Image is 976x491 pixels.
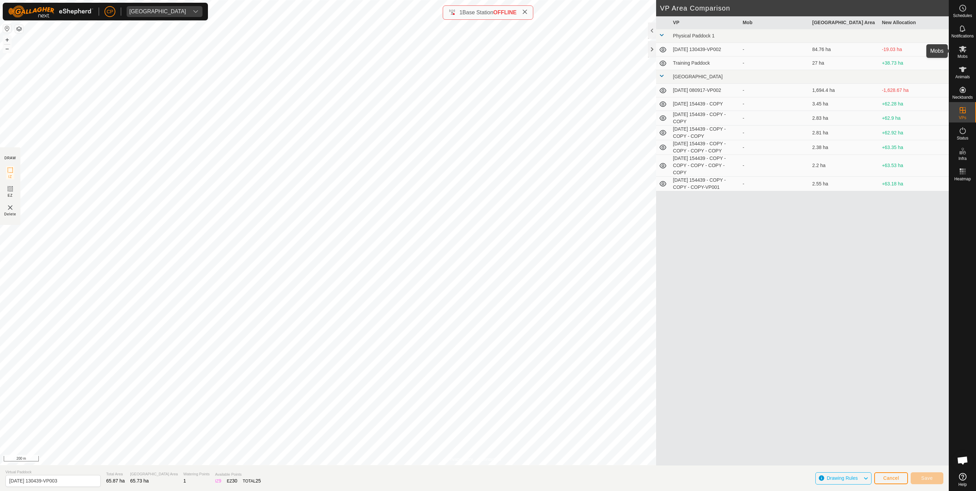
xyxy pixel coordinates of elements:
[743,46,807,53] div: -
[219,478,222,484] span: 9
[951,34,974,38] span: Notifications
[952,95,973,99] span: Neckbands
[448,456,473,462] a: Privacy Policy
[130,478,149,484] span: 65.73 ha
[879,126,949,140] td: +62.92 ha
[6,203,14,212] img: VP
[743,100,807,108] div: -
[15,25,23,33] button: Map Layers
[493,10,517,15] span: OFFLINE
[130,471,178,477] span: [GEOGRAPHIC_DATA] Area
[959,116,966,120] span: VPs
[481,456,501,462] a: Contact Us
[183,478,186,484] span: 1
[215,477,221,485] div: IZ
[107,8,113,15] span: CP
[911,472,943,484] button: Save
[215,472,261,477] span: Available Points
[3,24,11,33] button: Reset Map
[743,115,807,122] div: -
[459,10,462,15] span: 1
[227,477,237,485] div: EZ
[106,478,125,484] span: 65.87 ha
[874,472,908,484] button: Cancel
[670,126,740,140] td: [DATE] 154439 - COPY - COPY - COPY
[743,60,807,67] div: -
[670,177,740,191] td: [DATE] 154439 - COPY - COPY - COPY-VP001
[879,177,949,191] td: +63.18 ha
[670,16,740,29] th: VP
[810,140,879,155] td: 2.38 ha
[810,84,879,97] td: 1,694.4 ha
[673,74,723,79] span: [GEOGRAPHIC_DATA]
[949,470,976,489] a: Help
[958,157,966,161] span: Infra
[8,5,93,18] img: Gallagher Logo
[670,155,740,177] td: [DATE] 154439 - COPY - COPY - COPY - COPY - COPY
[810,177,879,191] td: 2.55 ha
[957,136,968,140] span: Status
[879,111,949,126] td: +62.9 ha
[879,97,949,111] td: +62.28 ha
[743,162,807,169] div: -
[673,33,715,38] span: Physical Paddock 1
[232,478,238,484] span: 30
[879,43,949,56] td: -19.03 ha
[4,212,16,217] span: Delete
[743,180,807,187] div: -
[810,155,879,177] td: 2.2 ha
[670,43,740,56] td: [DATE] 130439-VP002
[3,36,11,44] button: +
[189,6,202,17] div: dropdown trigger
[5,469,101,475] span: Virtual Paddock
[879,140,949,155] td: +63.35 ha
[810,43,879,56] td: 84.76 ha
[183,471,210,477] span: Watering Points
[670,97,740,111] td: [DATE] 154439 - COPY
[743,144,807,151] div: -
[954,177,971,181] span: Heatmap
[958,482,967,487] span: Help
[953,450,973,471] div: Open chat
[3,45,11,53] button: –
[879,84,949,97] td: -1,628.67 ha
[127,6,189,17] span: Manbulloo Station
[958,54,967,59] span: Mobs
[660,4,949,12] h2: VP Area Comparison
[921,475,933,481] span: Save
[129,9,186,14] div: [GEOGRAPHIC_DATA]
[953,14,972,18] span: Schedules
[810,126,879,140] td: 2.81 ha
[810,56,879,70] td: 27 ha
[256,478,261,484] span: 25
[8,193,13,198] span: EZ
[9,174,12,179] span: IZ
[827,475,858,481] span: Drawing Rules
[955,75,970,79] span: Animals
[810,111,879,126] td: 2.83 ha
[743,129,807,136] div: -
[743,87,807,94] div: -
[670,140,740,155] td: [DATE] 154439 - COPY - COPY - COPY - COPY
[670,56,740,70] td: Training Paddock
[810,16,879,29] th: [GEOGRAPHIC_DATA] Area
[462,10,493,15] span: Base Station
[810,97,879,111] td: 3.45 ha
[670,111,740,126] td: [DATE] 154439 - COPY - COPY
[740,16,810,29] th: Mob
[670,84,740,97] td: [DATE] 080917-VP002
[883,475,899,481] span: Cancel
[879,155,949,177] td: +63.53 ha
[879,56,949,70] td: +38.73 ha
[879,16,949,29] th: New Allocation
[106,471,125,477] span: Total Area
[4,156,16,161] div: DRAW
[243,477,261,485] div: TOTAL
